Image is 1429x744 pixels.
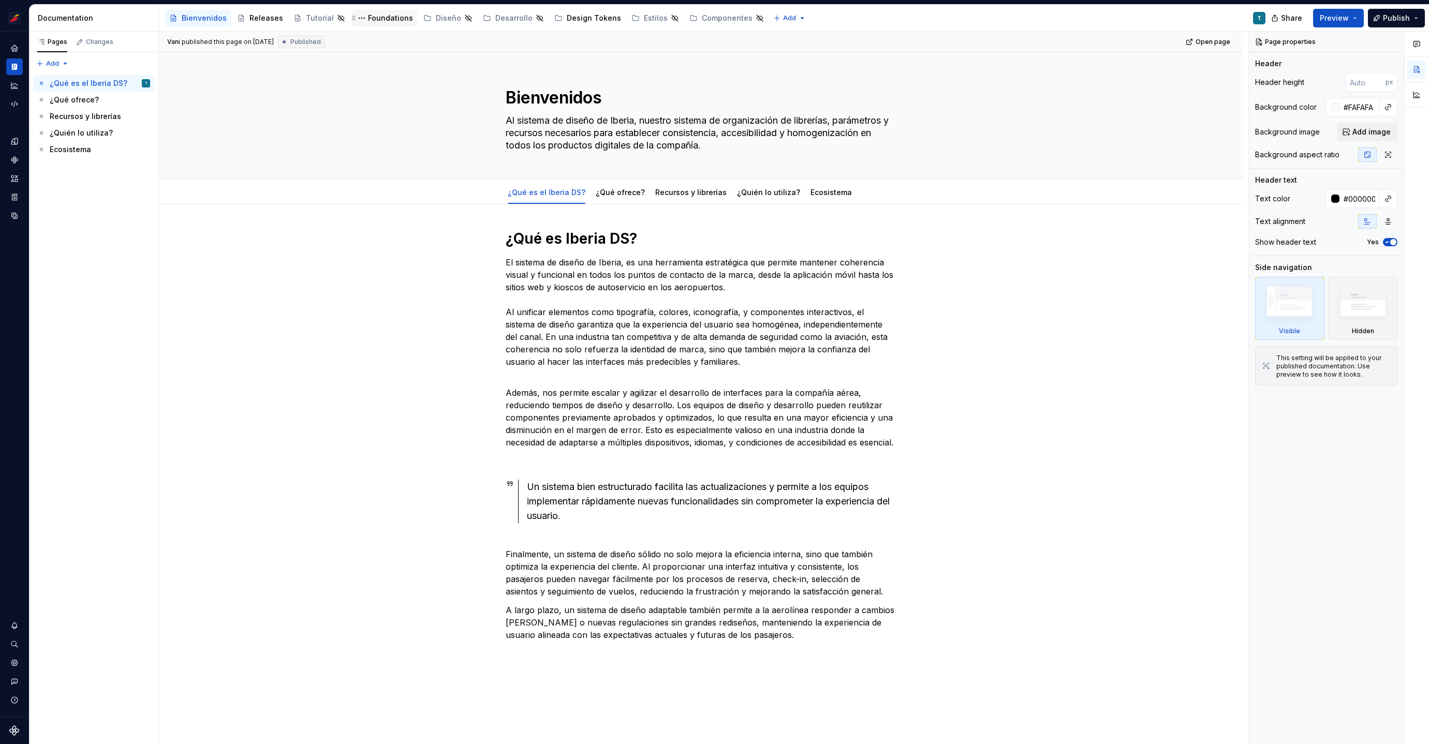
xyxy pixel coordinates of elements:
[50,128,113,138] div: ¿Quién lo utiliza?
[33,75,154,92] a: ¿Qué es el Iberia DS?T
[504,181,590,203] div: ¿Qué es el Iberia DS?
[8,12,21,24] img: 55604660-494d-44a9-beb2-692398e9940a.png
[1367,238,1379,246] label: Yes
[6,96,23,112] a: Code automation
[1196,38,1230,46] span: Open page
[165,8,768,28] div: Page tree
[50,95,99,105] div: ¿Qué ofrece?
[596,188,645,197] a: ¿Qué ofrece?
[6,207,23,224] div: Data sources
[506,229,897,248] h1: ¿Qué es Iberia DS?
[6,40,23,56] a: Home
[506,374,897,449] p: Además, nos permite escalar y agilizar el desarrollo de interfaces para la compañía aérea, reduci...
[651,181,731,203] div: Recursos y librerías
[419,10,477,26] a: Diseño
[1352,327,1374,335] div: Hidden
[436,13,461,23] div: Diseño
[1266,9,1309,27] button: Share
[1255,194,1290,204] div: Text color
[182,13,227,23] div: Bienvenidos
[770,11,809,25] button: Add
[6,133,23,150] a: Design tokens
[644,13,668,23] div: Estilos
[6,673,23,690] button: Contact support
[33,56,72,71] button: Add
[627,10,683,26] a: Estilos
[1183,35,1235,49] a: Open page
[1339,98,1379,116] input: Auto
[6,654,23,671] div: Settings
[368,13,413,23] div: Foundations
[50,111,121,122] div: Recursos y librerías
[1255,237,1316,247] div: Show header text
[1255,77,1304,87] div: Header height
[33,75,154,158] div: Page tree
[783,14,796,22] span: Add
[1337,123,1397,141] button: Add image
[1255,58,1281,69] div: Header
[655,188,727,197] a: Recursos y librerías
[702,13,753,23] div: Componentes
[33,108,154,125] a: Recursos y librerías
[86,38,113,46] div: Changes
[38,13,154,23] div: Documentation
[6,189,23,205] a: Storybook stories
[1255,150,1339,160] div: Background aspect ratio
[506,256,897,368] p: El sistema de diseño de Iberia, es una herramienta estratégica que permite mantener coherencia vi...
[504,112,895,154] textarea: Al sistema de diseño de Iberia, nuestro sistema de organización de librerías, parámetros y recurs...
[145,78,148,88] div: T
[46,59,59,68] span: Add
[249,13,283,23] div: Releases
[806,181,856,203] div: Ecosistema
[1255,262,1312,273] div: Side navigation
[33,92,154,108] a: ¿Qué ofrece?
[1281,13,1302,23] span: Share
[6,152,23,168] a: Components
[306,13,334,23] div: Tutorial
[33,141,154,158] a: Ecosistema
[6,636,23,652] button: Search ⌘K
[506,535,897,598] p: Finalmente, un sistema de diseño sólido no solo mejora la eficiencia interna, sino que también op...
[167,38,180,46] span: Vani
[685,10,768,26] a: Componentes
[504,85,895,110] textarea: Bienvenidos
[6,170,23,187] a: Assets
[165,10,231,26] a: Bienvenidos
[351,10,417,26] a: Foundations
[9,725,20,736] svg: Supernova Logo
[182,38,274,46] div: published this page on [DATE]
[290,38,321,46] span: Published
[495,13,533,23] div: Desarrollo
[50,144,91,155] div: Ecosistema
[506,604,897,641] p: A largo plazo, un sistema de diseño adaptable también permite a la aerolínea responder a cambios ...
[1329,277,1398,340] div: Hidden
[737,188,800,197] a: ¿Quién lo utiliza?
[33,125,154,141] a: ¿Quién lo utiliza?
[6,58,23,75] a: Documentation
[1255,216,1305,227] div: Text alignment
[37,38,67,46] div: Pages
[1352,127,1391,137] span: Add image
[289,10,349,26] a: Tutorial
[1257,14,1261,22] div: T
[811,188,852,197] a: Ecosistema
[6,617,23,634] button: Notifications
[1255,175,1297,185] div: Header text
[1320,13,1349,23] span: Preview
[233,10,287,26] a: Releases
[1368,9,1425,27] button: Publish
[1255,277,1324,340] div: Visible
[567,13,621,23] div: Design Tokens
[6,77,23,94] a: Analytics
[1339,189,1379,208] input: Auto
